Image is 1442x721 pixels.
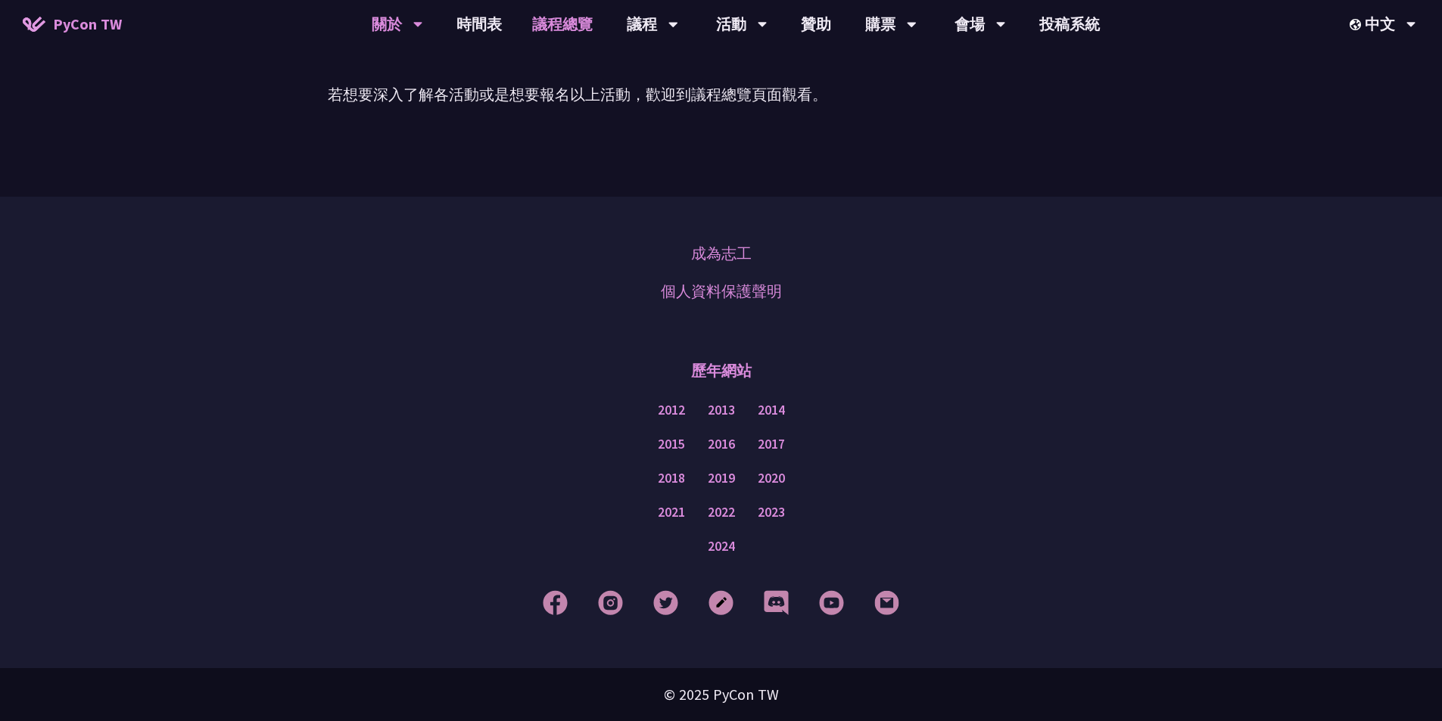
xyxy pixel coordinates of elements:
[691,242,752,265] a: 成為志工
[758,469,785,488] a: 2020
[543,590,568,615] img: Facebook Footer Icon
[23,17,45,32] img: Home icon of PyCon TW 2025
[598,590,623,615] img: Instagram Footer Icon
[758,401,785,420] a: 2014
[764,590,789,615] img: Discord Footer Icon
[691,348,752,393] p: 歷年網站
[328,83,1115,106] p: 若想要深入了解各活動或是想要報名以上活動，歡迎到議程總覽頁面觀看。
[819,590,844,615] img: YouTube Footer Icon
[53,13,122,36] span: PyCon TW
[1350,19,1365,30] img: Locale Icon
[708,401,735,420] a: 2013
[8,5,137,43] a: PyCon TW
[708,435,735,454] a: 2016
[661,280,782,303] a: 個人資料保護聲明
[874,590,899,615] img: Email Footer Icon
[658,503,685,522] a: 2021
[758,435,785,454] a: 2017
[658,435,685,454] a: 2015
[658,469,685,488] a: 2018
[709,590,733,615] img: Blog Footer Icon
[708,537,735,556] a: 2024
[708,503,735,522] a: 2022
[658,401,685,420] a: 2012
[708,469,735,488] a: 2019
[653,590,678,615] img: Twitter Footer Icon
[758,503,785,522] a: 2023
